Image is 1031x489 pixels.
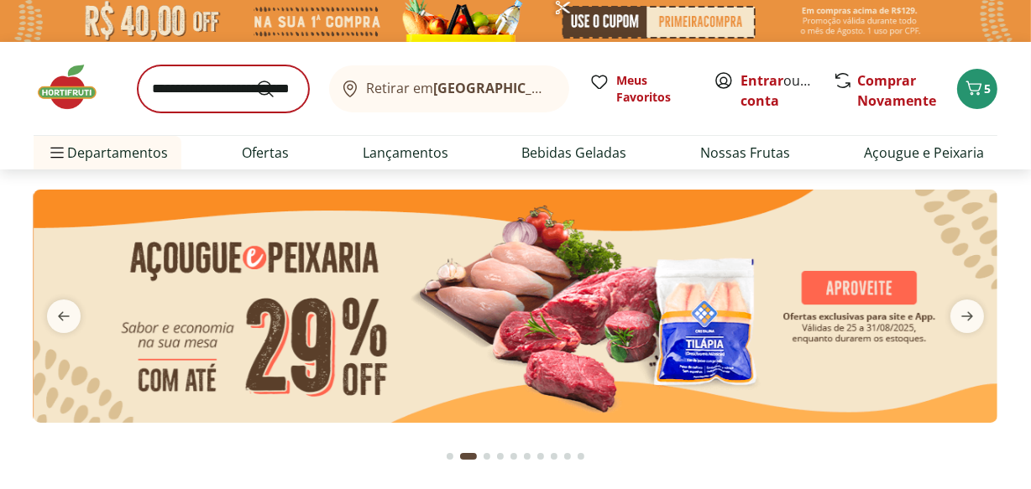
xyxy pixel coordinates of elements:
button: Go to page 7 from fs-carousel [534,436,547,476]
span: Meus Favoritos [616,72,693,106]
button: Retirar em[GEOGRAPHIC_DATA]/[GEOGRAPHIC_DATA] [329,65,569,112]
b: [GEOGRAPHIC_DATA]/[GEOGRAPHIC_DATA] [434,79,717,97]
a: Lançamentos [363,143,448,163]
span: Retirar em [367,81,552,96]
img: Hortifruti [34,62,118,112]
button: Go to page 1 from fs-carousel [443,436,457,476]
span: ou [741,70,815,111]
button: next [937,299,997,333]
button: Go to page 8 from fs-carousel [547,436,561,476]
a: Bebidas Geladas [521,143,626,163]
a: Nossas Frutas [700,143,790,163]
input: search [138,65,309,112]
a: Meus Favoritos [589,72,693,106]
button: Go to page 10 from fs-carousel [574,436,588,476]
a: Comprar Novamente [857,71,936,110]
a: Criar conta [741,71,833,110]
button: Go to page 3 from fs-carousel [480,436,494,476]
button: Go to page 9 from fs-carousel [561,436,574,476]
a: Entrar [741,71,783,90]
button: Menu [47,133,67,173]
button: Go to page 4 from fs-carousel [494,436,507,476]
span: Departamentos [47,133,168,173]
a: Ofertas [242,143,289,163]
a: Açougue e Peixaria [864,143,984,163]
button: Submit Search [255,79,296,99]
button: previous [34,299,94,333]
img: açougue [34,190,997,423]
button: Go to page 6 from fs-carousel [521,436,534,476]
button: Current page from fs-carousel [457,436,480,476]
span: 5 [984,81,991,96]
button: Carrinho [957,69,997,109]
button: Go to page 5 from fs-carousel [507,436,521,476]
